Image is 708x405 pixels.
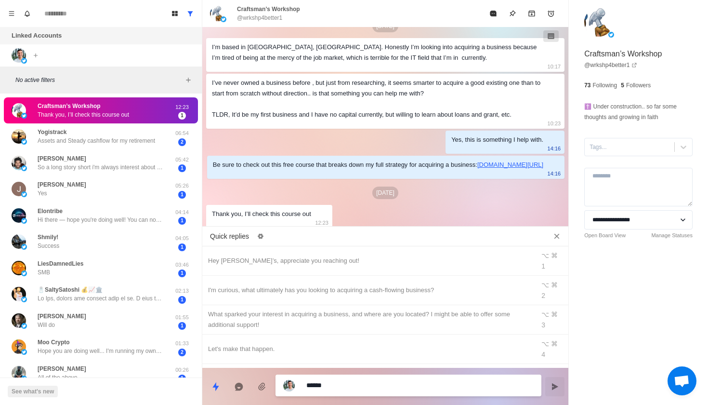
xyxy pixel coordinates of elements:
[221,16,226,22] img: picture
[170,103,194,111] p: 12:23
[548,118,561,129] p: 10:23
[548,143,561,154] p: 14:16
[12,366,26,380] img: picture
[541,250,563,271] div: ⌥ ⌘ 1
[38,285,103,294] p: 🧂SaltySatoshi 💰📈🏛️
[208,285,529,296] div: I'm curious, what ultimately has you looking to acquiring a cash-flowing business?
[38,233,58,242] p: Shmily!
[38,136,155,145] p: Assets and Steady cashflow for my retirement
[584,8,613,37] img: picture
[12,339,26,354] img: picture
[170,234,194,243] p: 04:05
[21,218,27,224] img: picture
[38,347,163,355] p: Hope you are doing well... I'm running my own marketing agency, I am here to offer you our ORGANI...
[170,366,194,374] p: 00:26
[12,48,26,63] img: picture
[38,268,50,277] p: SMB
[178,112,186,120] span: 1
[206,377,225,396] button: Quick replies
[21,139,27,145] img: picture
[541,309,563,330] div: ⌥ ⌘ 3
[212,209,311,219] div: Thank you, I’ll check this course out
[170,313,194,322] p: 01:55
[451,135,543,145] div: Yes, this is something I help with.
[21,165,27,171] img: picture
[38,242,59,250] p: Success
[208,344,529,354] div: Let's make that happen.
[212,42,543,63] div: I’m based in [GEOGRAPHIC_DATA], [GEOGRAPHIC_DATA]. Honestly I’m looking into acquiring a business...
[12,182,26,196] img: picture
[237,13,282,22] p: @wrkshp4better1
[584,101,693,122] p: ✝️ Under construction.. so far some thoughts and growing in faith
[626,81,651,90] p: Followers
[541,280,563,301] div: ⌥ ⌘ 2
[38,128,66,136] p: Yogistrack
[38,364,86,373] p: [PERSON_NAME]
[30,50,41,61] button: Add account
[229,377,249,396] button: Reply with AI
[38,338,70,347] p: Moo Crypto
[21,270,27,276] img: picture
[21,376,27,381] img: picture
[584,231,626,240] a: Open Board View
[210,6,225,21] img: picture
[12,234,26,249] img: picture
[252,377,272,396] button: Add media
[21,113,27,119] img: picture
[178,138,186,146] span: 2
[548,61,561,72] p: 10:17
[541,338,563,360] div: ⌥ ⌘ 4
[549,229,564,244] button: Close quick replies
[178,375,186,382] span: 1
[167,6,183,21] button: Board View
[621,81,624,90] p: 5
[38,321,55,329] p: Will do
[183,74,194,86] button: Add filters
[12,129,26,144] img: picture
[38,102,101,110] p: Craftsman’s Workshop
[208,309,529,330] div: What sparked your interest in acquiring a business, and where are you located? I might be able to...
[12,287,26,301] img: picture
[237,5,300,13] p: Craftsman’s Workshop
[38,189,47,198] p: Yes
[12,31,62,40] p: Linked Accounts
[178,243,186,251] span: 1
[38,207,63,216] p: Elontribe
[178,349,186,356] span: 2
[12,103,26,118] img: picture
[593,81,617,90] p: Following
[545,377,564,396] button: Send message
[170,129,194,137] p: 06:54
[21,297,27,302] img: picture
[170,287,194,295] p: 02:13
[12,156,26,170] img: picture
[178,191,186,199] span: 1
[253,229,268,244] button: Edit quick replies
[8,386,58,397] button: See what's new
[21,58,27,64] img: picture
[178,164,186,172] span: 1
[210,231,249,242] p: Quick replies
[4,6,19,21] button: Menu
[21,323,27,329] img: picture
[21,349,27,355] img: picture
[38,373,78,382] p: All of the above
[12,208,26,223] img: picture
[477,161,543,168] a: [DOMAIN_NAME][URL]
[178,322,186,330] span: 1
[548,168,561,179] p: 14:16
[668,366,696,395] a: Open chat
[584,61,637,69] a: @wrkshp4better1
[38,180,86,189] p: [PERSON_NAME]
[38,294,163,303] p: Lo Ips, dolors ame consect adip el se. D eius te Incidi Utlabo, Etdolorema, ali E adminim ve qui ...
[651,231,693,240] a: Manage Statuses
[38,216,163,224] p: Hi there — hope you're doing well! You can now access original shares (Primary Market) of [PERSON...
[283,380,295,391] img: picture
[38,110,129,119] p: Thank you, I’ll check this course out
[170,182,194,190] p: 05:26
[12,313,26,328] img: picture
[19,6,35,21] button: Notifications
[38,259,83,268] p: LiesDamnedLies
[608,32,614,38] img: picture
[38,163,163,172] p: So a long story short i'm always interest about business and how to build wealth i'm located at [...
